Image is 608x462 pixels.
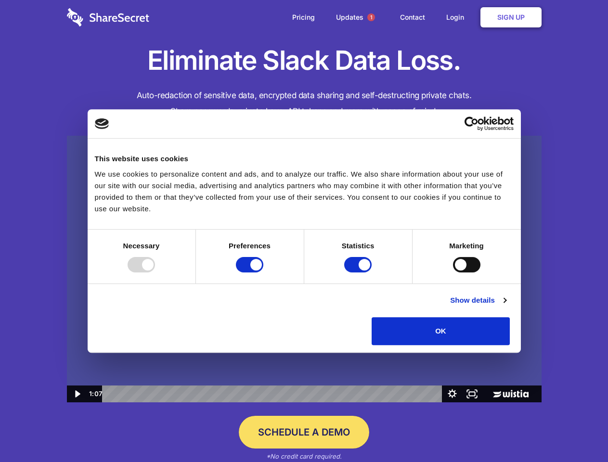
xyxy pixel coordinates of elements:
strong: Preferences [229,242,271,250]
strong: Statistics [342,242,375,250]
a: Login [437,2,479,32]
div: Playbar [110,385,438,402]
strong: Marketing [449,242,484,250]
a: Schedule a Demo [239,416,369,449]
div: We use cookies to personalize content and ads, and to analyze our traffic. We also share informat... [95,168,514,215]
button: Show settings menu [442,385,462,402]
span: 1 [367,13,375,21]
img: Sharesecret [67,136,542,403]
div: This website uses cookies [95,153,514,165]
strong: Necessary [123,242,160,250]
h4: Auto-redaction of sensitive data, encrypted data sharing and self-destructing private chats. Shar... [67,88,542,119]
img: logo [95,118,109,129]
button: Play Video [67,385,87,402]
h1: Eliminate Slack Data Loss. [67,43,542,78]
button: OK [372,317,510,345]
em: *No credit card required. [266,452,342,460]
a: Show details [450,295,506,306]
a: Contact [390,2,435,32]
img: logo-wordmark-white-trans-d4663122ce5f474addd5e946df7df03e33cb6a1c49d2221995e7729f52c070b2.svg [67,8,149,26]
a: Sign Up [480,7,542,27]
a: Usercentrics Cookiebot - opens in a new window [429,116,514,131]
button: Fullscreen [462,385,482,402]
a: Pricing [283,2,324,32]
a: Wistia Logo -- Learn More [482,385,541,402]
